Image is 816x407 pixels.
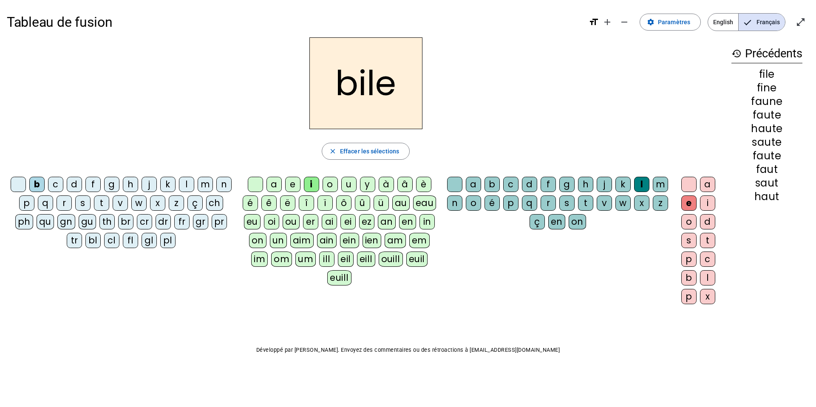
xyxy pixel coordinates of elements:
[264,214,279,229] div: oi
[160,233,176,248] div: pl
[731,96,802,107] div: faune
[503,177,518,192] div: c
[283,214,300,229] div: ou
[597,195,612,211] div: v
[419,214,435,229] div: in
[578,195,593,211] div: t
[123,177,138,192] div: h
[131,195,147,211] div: w
[640,14,701,31] button: Paramètres
[340,146,399,156] span: Effacer les sélections
[700,177,715,192] div: a
[271,252,292,267] div: om
[357,252,375,267] div: eill
[57,214,75,229] div: gn
[700,233,715,248] div: t
[198,177,213,192] div: m
[681,289,697,304] div: p
[416,177,431,192] div: è
[731,83,802,93] div: fine
[792,14,809,31] button: Entrer en plein écran
[104,233,119,248] div: cl
[541,177,556,192] div: f
[399,214,416,229] div: en
[85,233,101,248] div: bl
[319,252,334,267] div: ill
[700,195,715,211] div: i
[193,214,208,229] div: gr
[615,195,631,211] div: w
[681,195,697,211] div: e
[261,195,277,211] div: ê
[409,233,430,248] div: em
[619,17,629,27] mat-icon: remove
[700,289,715,304] div: x
[79,214,96,229] div: gu
[94,195,109,211] div: t
[731,124,802,134] div: haute
[484,195,500,211] div: é
[522,177,537,192] div: d
[270,233,287,248] div: un
[244,214,261,229] div: eu
[19,195,34,211] div: p
[29,177,45,192] div: b
[731,164,802,175] div: faut
[731,48,742,59] mat-icon: history
[206,195,223,211] div: ch
[363,233,382,248] div: ien
[392,195,410,211] div: au
[187,195,203,211] div: ç
[602,17,612,27] mat-icon: add
[142,233,157,248] div: gl
[559,177,575,192] div: g
[75,195,91,211] div: s
[447,195,462,211] div: n
[48,177,63,192] div: c
[739,14,785,31] span: Français
[466,195,481,211] div: o
[317,195,333,211] div: ï
[212,214,227,229] div: pr
[413,195,436,211] div: eau
[322,143,410,160] button: Effacer les sélections
[99,214,115,229] div: th
[559,195,575,211] div: s
[299,195,314,211] div: î
[653,195,668,211] div: z
[322,214,337,229] div: ai
[700,252,715,267] div: c
[341,177,357,192] div: u
[327,270,351,285] div: euill
[796,17,806,27] mat-icon: open_in_full
[634,195,649,211] div: x
[355,195,370,211] div: û
[385,233,406,248] div: am
[303,214,318,229] div: er
[243,195,258,211] div: é
[156,214,171,229] div: dr
[731,151,802,161] div: faute
[67,233,82,248] div: tr
[137,214,152,229] div: cr
[7,345,809,355] p: Développé par [PERSON_NAME]. Envoyez des commentaires ou des rétroactions à [EMAIL_ADDRESS][DOMAI...
[681,233,697,248] div: s
[295,252,316,267] div: um
[359,214,374,229] div: ez
[597,177,612,192] div: j
[285,177,300,192] div: e
[374,195,389,211] div: ü
[541,195,556,211] div: r
[113,195,128,211] div: v
[160,177,176,192] div: k
[731,178,802,188] div: saut
[169,195,184,211] div: z
[338,252,354,267] div: eil
[142,177,157,192] div: j
[503,195,518,211] div: p
[360,177,375,192] div: y
[216,177,232,192] div: n
[336,195,351,211] div: ô
[466,177,481,192] div: a
[179,177,194,192] div: l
